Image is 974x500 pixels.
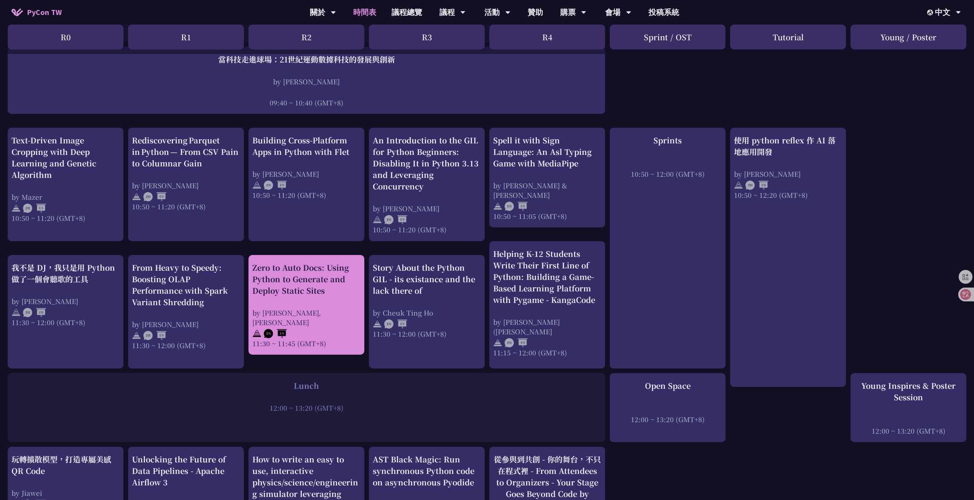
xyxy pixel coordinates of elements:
div: by [PERSON_NAME] ([PERSON_NAME] [493,317,601,336]
div: 10:50 ~ 11:20 (GMT+8) [252,190,360,200]
img: svg+xml;base64,PHN2ZyB4bWxucz0iaHR0cDovL3d3dy53My5vcmcvMjAwMC9zdmciIHdpZHRoPSIyNCIgaGVpZ2h0PSIyNC... [373,215,382,224]
div: by [PERSON_NAME] & [PERSON_NAME] [493,181,601,200]
div: Lunch [12,380,601,391]
div: R3 [369,25,485,49]
div: Story About the Python GIL - its existance and the lack there of [373,262,481,296]
div: Building Cross-Platform Apps in Python with Flet [252,135,360,158]
div: by Mazer [12,192,120,202]
div: 10:50 ~ 12:00 (GMT+8) [614,169,722,179]
a: Rediscovering Parquet in Python — From CSV Pain to Columnar Gain by [PERSON_NAME] 10:50 ~ 11:20 (... [132,135,240,211]
div: 12:00 ~ 13:20 (GMT+8) [614,414,722,424]
a: Text-Driven Image Cropping with Deep Learning and Genetic Algorithm by Mazer 10:50 ~ 11:20 (GMT+8) [12,135,120,223]
img: ZHEN.371966e.svg [143,192,166,201]
a: An Introduction to the GIL for Python Beginners: Disabling It in Python 3.13 and Leveraging Concu... [373,135,481,234]
img: ENEN.5a408d1.svg [264,329,287,338]
div: 10:50 ~ 11:20 (GMT+8) [373,225,481,234]
div: by [PERSON_NAME] [12,77,601,86]
a: 我不是 DJ，我只是用 Python 做了一個會聽歌的工具 by [PERSON_NAME] 11:30 ~ 12:00 (GMT+8) [12,262,120,327]
img: ZHEN.371966e.svg [23,204,46,213]
div: by [PERSON_NAME] [132,319,240,329]
div: 當科技走進球場：21世紀運動數據科技的發展與創新 [12,54,601,65]
div: 10:50 ~ 11:20 (GMT+8) [132,202,240,211]
img: svg+xml;base64,PHN2ZyB4bWxucz0iaHR0cDovL3d3dy53My5vcmcvMjAwMC9zdmciIHdpZHRoPSIyNCIgaGVpZ2h0PSIyNC... [493,338,502,347]
a: Story About the Python GIL - its existance and the lack there of by Cheuk Ting Ho 11:30 ~ 12:00 (... [373,262,481,339]
div: by Cheuk Ting Ho [373,308,481,317]
div: Helping K-12 Students Write Their First Line of Python: Building a Game-Based Learning Platform w... [493,248,601,306]
a: Open Space 12:00 ~ 13:20 (GMT+8) [614,380,722,424]
div: by [PERSON_NAME] [373,204,481,213]
div: From Heavy to Speedy: Boosting OLAP Performance with Spark Variant Shredding [132,262,240,308]
img: ENEN.5a408d1.svg [384,215,407,224]
a: From Heavy to Speedy: Boosting OLAP Performance with Spark Variant Shredding by [PERSON_NAME] 11:... [132,262,240,350]
span: PyCon TW [27,7,62,18]
div: 11:30 ~ 11:45 (GMT+8) [252,339,360,348]
img: svg+xml;base64,PHN2ZyB4bWxucz0iaHR0cDovL3d3dy53My5vcmcvMjAwMC9zdmciIHdpZHRoPSIyNCIgaGVpZ2h0PSIyNC... [132,192,141,201]
a: Building Cross-Platform Apps in Python with Flet by [PERSON_NAME] 10:50 ~ 11:20 (GMT+8) [252,135,360,200]
div: 11:30 ~ 12:00 (GMT+8) [132,340,240,350]
div: R4 [489,25,605,49]
div: Young / Poster [851,25,966,49]
div: Rediscovering Parquet in Python — From CSV Pain to Columnar Gain [132,135,240,169]
div: 使用 python reflex 作 AI 落地應用開發 [734,135,842,158]
div: Unlocking the Future of Data Pipelines - Apache Airflow 3 [132,454,240,488]
a: Spell it with Sign Language: An Asl Typing Game with MediaPipe by [PERSON_NAME] & [PERSON_NAME] 1... [493,135,601,221]
a: PyCon TW [4,3,69,22]
div: by [PERSON_NAME] [252,169,360,179]
div: Sprint / OST [610,25,726,49]
img: svg+xml;base64,PHN2ZyB4bWxucz0iaHR0cDovL3d3dy53My5vcmcvMjAwMC9zdmciIHdpZHRoPSIyNCIgaGVpZ2h0PSIyNC... [132,331,141,340]
img: ZHZH.38617ef.svg [745,181,768,190]
img: svg+xml;base64,PHN2ZyB4bWxucz0iaHR0cDovL3d3dy53My5vcmcvMjAwMC9zdmciIHdpZHRoPSIyNCIgaGVpZ2h0PSIyNC... [252,329,262,338]
div: 11:30 ~ 12:00 (GMT+8) [12,317,120,327]
a: Helping K-12 Students Write Their First Line of Python: Building a Game-Based Learning Platform w... [493,248,601,357]
div: by [PERSON_NAME] [12,296,120,306]
div: R1 [128,25,244,49]
img: ENEN.5a408d1.svg [505,202,528,211]
div: Spell it with Sign Language: An Asl Typing Game with MediaPipe [493,135,601,169]
div: AST Black Magic: Run synchronous Python code on asynchronous Pyodide [373,454,481,488]
div: 10:50 ~ 11:20 (GMT+8) [12,213,120,223]
img: svg+xml;base64,PHN2ZyB4bWxucz0iaHR0cDovL3d3dy53My5vcmcvMjAwMC9zdmciIHdpZHRoPSIyNCIgaGVpZ2h0PSIyNC... [12,204,21,213]
a: 當科技走進球場：21世紀運動數據科技的發展與創新 by [PERSON_NAME] 09:40 ~ 10:40 (GMT+8) [12,54,601,107]
div: Zero to Auto Docs: Using Python to Generate and Deploy Static Sites [252,262,360,296]
div: Sprints [614,135,722,146]
div: by [PERSON_NAME] [132,181,240,190]
div: 09:40 ~ 10:40 (GMT+8) [12,98,601,107]
div: 12:00 ~ 13:20 (GMT+8) [854,426,962,436]
div: 10:50 ~ 11:05 (GMT+8) [493,211,601,221]
div: 10:50 ~ 12:20 (GMT+8) [734,190,842,200]
div: by [PERSON_NAME], [PERSON_NAME] [252,308,360,327]
img: ENEN.5a408d1.svg [264,181,287,190]
div: 11:15 ~ 12:00 (GMT+8) [493,348,601,357]
div: by [PERSON_NAME] [734,169,842,179]
div: Tutorial [730,25,846,49]
img: Home icon of PyCon TW 2025 [12,8,23,16]
img: svg+xml;base64,PHN2ZyB4bWxucz0iaHR0cDovL3d3dy53My5vcmcvMjAwMC9zdmciIHdpZHRoPSIyNCIgaGVpZ2h0PSIyNC... [734,181,743,190]
div: R2 [248,25,364,49]
div: An Introduction to the GIL for Python Beginners: Disabling It in Python 3.13 and Leveraging Concu... [373,135,481,192]
div: 玩轉擴散模型，打造專屬美感 QR Code [12,454,120,477]
div: by Jiawei [12,488,120,498]
div: Young Inspires & Poster Session [854,380,962,403]
a: 使用 python reflex 作 AI 落地應用開發 by [PERSON_NAME] 10:50 ~ 12:20 (GMT+8) [734,135,842,200]
img: ZHEN.371966e.svg [143,331,166,340]
a: Zero to Auto Docs: Using Python to Generate and Deploy Static Sites by [PERSON_NAME], [PERSON_NAM... [252,262,360,348]
div: 我不是 DJ，我只是用 Python 做了一個會聽歌的工具 [12,262,120,285]
div: Text-Driven Image Cropping with Deep Learning and Genetic Algorithm [12,135,120,181]
img: ENEN.5a408d1.svg [505,338,528,347]
div: Open Space [614,380,722,391]
a: Young Inspires & Poster Session 12:00 ~ 13:20 (GMT+8) [854,380,962,436]
img: svg+xml;base64,PHN2ZyB4bWxucz0iaHR0cDovL3d3dy53My5vcmcvMjAwMC9zdmciIHdpZHRoPSIyNCIgaGVpZ2h0PSIyNC... [252,181,262,190]
img: Locale Icon [927,10,935,15]
div: 11:30 ~ 12:00 (GMT+8) [373,329,481,339]
img: ZHZH.38617ef.svg [23,308,46,317]
img: svg+xml;base64,PHN2ZyB4bWxucz0iaHR0cDovL3d3dy53My5vcmcvMjAwMC9zdmciIHdpZHRoPSIyNCIgaGVpZ2h0PSIyNC... [373,319,382,329]
img: svg+xml;base64,PHN2ZyB4bWxucz0iaHR0cDovL3d3dy53My5vcmcvMjAwMC9zdmciIHdpZHRoPSIyNCIgaGVpZ2h0PSIyNC... [12,308,21,317]
img: svg+xml;base64,PHN2ZyB4bWxucz0iaHR0cDovL3d3dy53My5vcmcvMjAwMC9zdmciIHdpZHRoPSIyNCIgaGVpZ2h0PSIyNC... [493,202,502,211]
div: R0 [8,25,123,49]
img: ENEN.5a408d1.svg [384,319,407,329]
div: 12:00 ~ 13:20 (GMT+8) [12,403,601,413]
